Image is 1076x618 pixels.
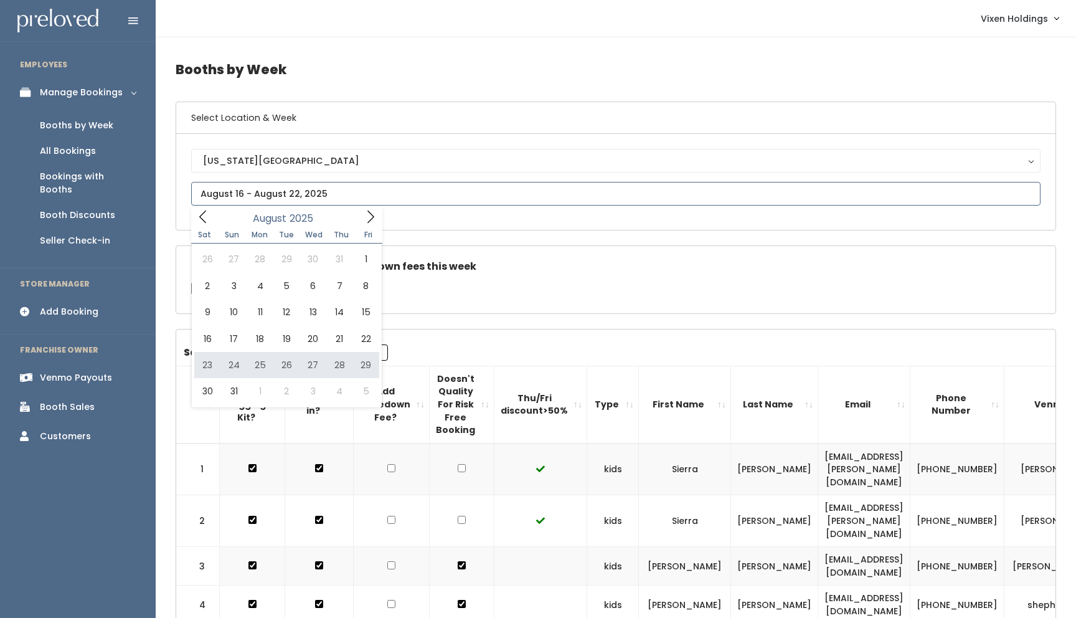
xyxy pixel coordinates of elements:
[176,52,1056,87] h4: Booths by Week
[818,495,910,547] td: [EMAIL_ADDRESS][PERSON_NAME][DOMAIN_NAME]
[194,326,220,352] span: August 16, 2025
[40,119,113,132] div: Booths by Week
[273,273,300,299] span: August 5, 2025
[731,366,818,443] th: Last Name: activate to sort column ascending
[300,378,326,404] span: September 3, 2025
[326,352,352,378] span: August 28, 2025
[247,378,273,404] span: September 1, 2025
[40,170,136,196] div: Bookings with Booths
[40,209,115,222] div: Booth Discounts
[40,401,95,414] div: Booth Sales
[247,326,273,352] span: August 18, 2025
[430,366,494,443] th: Doesn't Quality For Risk Free Booking : activate to sort column ascending
[191,261,1041,272] h5: Check this box if there are no takedown fees this week
[968,5,1071,32] a: Vixen Holdings
[587,444,639,495] td: kids
[247,273,273,299] span: August 4, 2025
[300,326,326,352] span: August 20, 2025
[352,378,379,404] span: September 5, 2025
[219,231,246,239] span: Sun
[639,366,731,443] th: First Name: activate to sort column ascending
[731,495,818,547] td: [PERSON_NAME]
[273,352,300,378] span: August 26, 2025
[910,366,1004,443] th: Phone Number: activate to sort column ascending
[300,231,328,239] span: Wed
[247,246,273,272] span: July 28, 2025
[981,12,1048,26] span: Vixen Holdings
[731,547,818,586] td: [PERSON_NAME]
[220,246,247,272] span: July 27, 2025
[326,246,352,272] span: July 31, 2025
[176,366,220,443] th: #: activate to sort column descending
[40,371,112,384] div: Venmo Payouts
[194,352,220,378] span: August 23, 2025
[176,444,220,495] td: 1
[247,299,273,325] span: August 11, 2025
[494,366,587,443] th: Thu/Fri discount&gt;50%: activate to sort column ascending
[910,547,1004,586] td: [PHONE_NUMBER]
[191,231,219,239] span: Sat
[352,326,379,352] span: August 22, 2025
[910,444,1004,495] td: [PHONE_NUMBER]
[910,495,1004,547] td: [PHONE_NUMBER]
[326,273,352,299] span: August 7, 2025
[326,299,352,325] span: August 14, 2025
[300,299,326,325] span: August 13, 2025
[203,154,1029,168] div: [US_STATE][GEOGRAPHIC_DATA]
[194,246,220,272] span: July 26, 2025
[300,352,326,378] span: August 27, 2025
[639,547,731,586] td: [PERSON_NAME]
[300,246,326,272] span: July 30, 2025
[587,366,639,443] th: Type: activate to sort column ascending
[286,211,324,226] input: Year
[273,231,300,239] span: Tue
[639,495,731,547] td: Sierra
[587,547,639,586] td: kids
[273,299,300,325] span: August 12, 2025
[191,182,1041,206] input: August 16 - August 22, 2025
[352,246,379,272] span: August 1, 2025
[17,9,98,33] img: preloved logo
[352,352,379,378] span: August 29, 2025
[326,326,352,352] span: August 21, 2025
[818,366,910,443] th: Email: activate to sort column ascending
[818,444,910,495] td: [EMAIL_ADDRESS][PERSON_NAME][DOMAIN_NAME]
[818,547,910,586] td: [EMAIL_ADDRESS][DOMAIN_NAME]
[355,231,382,239] span: Fri
[40,86,123,99] div: Manage Bookings
[587,495,639,547] td: kids
[194,378,220,404] span: August 30, 2025
[220,273,247,299] span: August 3, 2025
[731,444,818,495] td: [PERSON_NAME]
[326,378,352,404] span: September 4, 2025
[40,430,91,443] div: Customers
[273,326,300,352] span: August 19, 2025
[191,149,1041,173] button: [US_STATE][GEOGRAPHIC_DATA]
[253,214,286,224] span: August
[328,231,355,239] span: Thu
[220,326,247,352] span: August 17, 2025
[352,299,379,325] span: August 15, 2025
[40,145,96,158] div: All Bookings
[220,299,247,325] span: August 10, 2025
[184,345,388,361] label: Search:
[220,378,247,404] span: August 31, 2025
[194,273,220,299] span: August 2, 2025
[246,231,273,239] span: Mon
[176,495,220,547] td: 2
[176,102,1055,134] h6: Select Location & Week
[354,366,430,443] th: Add Takedown Fee?: activate to sort column ascending
[273,378,300,404] span: September 2, 2025
[247,352,273,378] span: August 25, 2025
[176,547,220,586] td: 3
[273,246,300,272] span: July 29, 2025
[40,305,98,318] div: Add Booking
[220,352,247,378] span: August 24, 2025
[300,273,326,299] span: August 6, 2025
[194,299,220,325] span: August 9, 2025
[40,234,110,247] div: Seller Check-in
[352,273,379,299] span: August 8, 2025
[639,444,731,495] td: Sierra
